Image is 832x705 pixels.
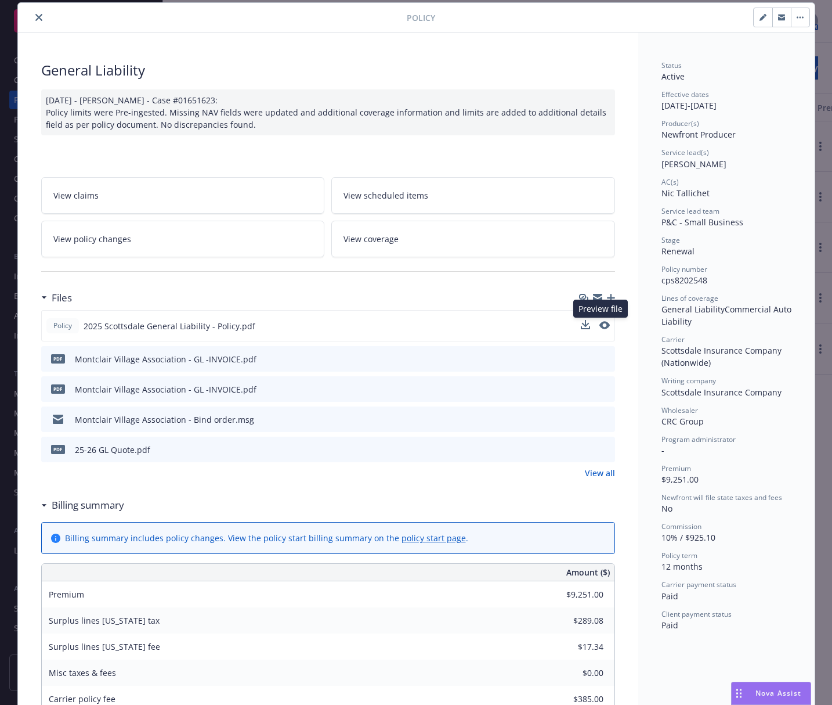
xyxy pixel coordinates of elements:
button: download file [581,444,591,456]
span: Service lead(s) [661,148,709,157]
span: View policy changes [53,233,131,245]
button: preview file [600,444,610,456]
span: Policy [51,321,74,331]
div: Billing summary includes policy changes. View the policy start billing summary on the . [65,532,468,544]
span: Program administrator [661,434,736,444]
span: 2025 Scottsdale General Liability - Policy.pdf [84,320,255,332]
div: Drag to move [732,682,746,704]
span: Premium [49,589,84,600]
div: Preview file [573,300,628,318]
a: View claims [41,177,325,214]
span: Policy [407,12,435,24]
div: Montclair Village Association - GL -INVOICE.pdf [75,383,256,395]
div: General Liability [41,60,615,80]
span: Renewal [661,246,694,257]
span: Surplus lines [US_STATE] fee [49,641,160,652]
div: Montclair Village Association - Bind order.msg [75,413,254,426]
span: Commission [661,521,701,531]
span: Nova Assist [755,688,801,698]
span: $9,251.00 [661,474,699,485]
span: View coverage [343,233,399,245]
span: Wholesaler [661,405,698,415]
span: Newfront Producer [661,129,736,140]
span: Effective dates [661,89,709,99]
span: Service lead team [661,206,719,216]
span: 10% / $925.10 [661,532,715,543]
a: View policy changes [41,221,325,257]
span: P&C - Small Business [661,217,743,228]
a: View coverage [331,221,615,257]
button: Nova Assist [731,682,811,705]
span: Misc taxes & fees [49,667,116,678]
button: preview file [599,320,610,332]
span: Carrier policy fee [49,693,115,704]
span: Paid [661,620,678,631]
h3: Files [52,290,72,305]
span: pdf [51,445,65,454]
input: 0.00 [535,612,610,630]
a: View all [585,467,615,479]
span: Client payment status [661,609,732,619]
input: 0.00 [535,586,610,603]
button: preview file [600,383,610,395]
button: download file [581,413,591,426]
span: Policy number [661,264,707,274]
span: Status [661,60,682,70]
span: Scottsdale Insurance Company (Nationwide) [661,345,784,368]
span: pdf [51,354,65,363]
div: [DATE] - [DATE] [661,89,791,111]
button: download file [581,320,590,332]
span: Producer(s) [661,118,699,128]
a: policy start page [401,533,466,544]
button: preview file [599,321,610,329]
span: Premium [661,463,691,473]
div: Files [41,290,72,305]
button: preview file [600,413,610,426]
span: Paid [661,591,678,602]
span: Surplus lines [US_STATE] tax [49,615,160,626]
span: AC(s) [661,177,679,187]
span: Carrier [661,334,685,344]
button: download file [581,320,590,329]
span: General Liability [661,304,725,315]
span: CRC Group [661,416,704,427]
button: preview file [600,353,610,365]
a: View scheduled items [331,177,615,214]
span: Scottsdale Insurance Company [661,387,782,398]
span: View claims [53,189,99,202]
button: download file [581,353,591,365]
span: 12 months [661,561,703,572]
span: - [661,445,664,456]
span: Stage [661,235,680,245]
span: Carrier payment status [661,580,736,589]
div: [DATE] - [PERSON_NAME] - Case #01651623: Policy limits were Pre-ingested. Missing NAV fields were... [41,89,615,135]
span: [PERSON_NAME] [661,159,726,170]
div: Billing summary [41,498,124,513]
span: Policy term [661,551,697,560]
span: Commercial Auto Liability [661,304,794,327]
span: View scheduled items [343,189,428,202]
span: Writing company [661,376,716,386]
span: Amount ($) [566,566,610,578]
span: No [661,503,672,514]
span: Active [661,71,685,82]
input: 0.00 [535,664,610,682]
div: 25-26 GL Quote.pdf [75,444,150,456]
span: Lines of coverage [661,293,718,303]
button: download file [581,383,591,395]
span: Nic Tallichet [661,188,710,199]
div: Montclair Village Association - GL -INVOICE.pdf [75,353,256,365]
span: cps8202548 [661,275,707,286]
span: pdf [51,384,65,393]
button: close [32,10,46,24]
h3: Billing summary [52,498,124,513]
span: Newfront will file state taxes and fees [661,492,782,502]
input: 0.00 [535,638,610,656]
